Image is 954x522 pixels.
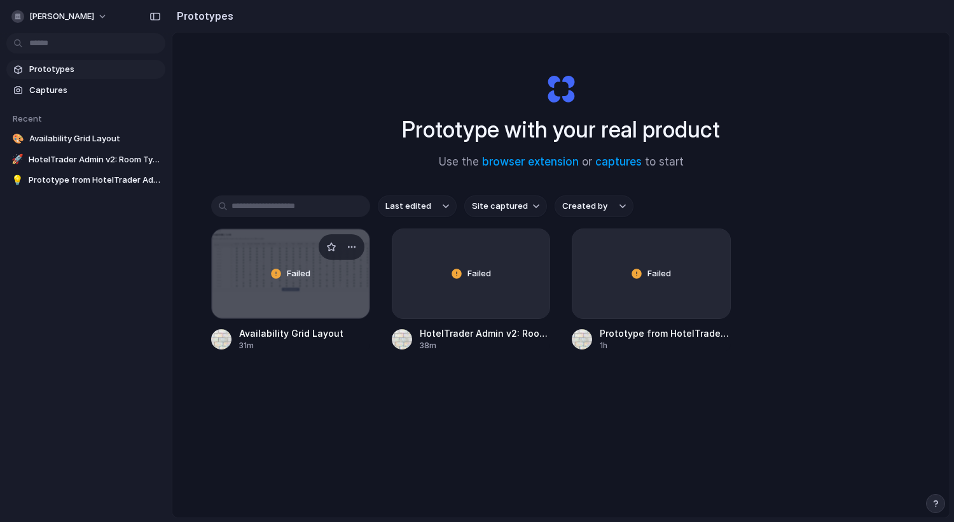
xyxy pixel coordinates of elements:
[464,195,547,217] button: Site captured
[6,171,165,190] a: 💡Prototype from HotelTrader Admin
[385,200,431,213] span: Last edited
[482,155,579,168] a: browser extension
[439,154,684,171] span: Use the or to start
[647,267,671,280] span: Failed
[6,6,114,27] button: [PERSON_NAME]
[392,229,551,351] a: FailedHotelTrader Admin v2: Room Type Filter38m
[467,267,491,280] span: Failed
[29,63,160,76] span: Prototypes
[6,150,165,169] a: 🚀HotelTrader Admin v2: Room Type Filter
[600,340,731,351] div: 1h
[11,174,24,187] div: 💡
[11,132,24,145] div: 🎨
[287,267,310,280] span: Failed
[29,174,160,187] span: Prototype from HotelTrader Admin
[555,195,633,217] button: Created by
[13,113,42,123] span: Recent
[29,153,160,166] span: HotelTrader Admin v2: Room Type Filter
[420,327,551,340] span: HotelTrader Admin v2: Room Type Filter
[11,153,24,166] div: 🚀
[595,155,642,168] a: captures
[402,113,720,146] h1: Prototype with your real product
[572,229,731,351] a: FailedPrototype from HotelTrader Admin1h
[29,10,94,23] span: [PERSON_NAME]
[600,327,731,340] span: Prototype from HotelTrader Admin
[472,200,528,213] span: Site captured
[29,84,160,97] span: Captures
[6,81,165,100] a: Captures
[420,340,551,351] div: 38m
[211,229,370,351] a: Availability Grid LayoutFailedAvailability Grid Layout31m
[378,195,457,217] button: Last edited
[239,340,370,351] div: 31m
[172,8,233,24] h2: Prototypes
[6,129,165,148] a: 🎨Availability Grid Layout
[239,327,370,340] span: Availability Grid Layout
[29,132,160,145] span: Availability Grid Layout
[6,60,165,79] a: Prototypes
[562,200,607,213] span: Created by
